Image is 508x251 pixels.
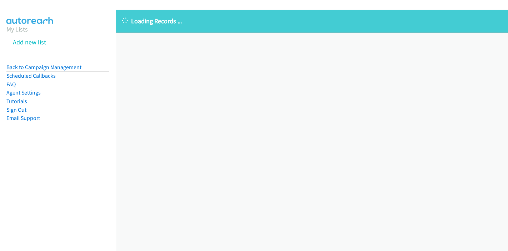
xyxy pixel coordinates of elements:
[6,106,26,113] a: Sign Out
[6,64,81,71] a: Back to Campaign Management
[6,81,16,88] a: FAQ
[6,98,27,105] a: Tutorials
[6,72,56,79] a: Scheduled Callbacks
[6,25,28,33] a: My Lists
[6,115,40,121] a: Email Support
[6,89,41,96] a: Agent Settings
[122,16,502,26] p: Loading Records ...
[13,38,46,46] a: Add new list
